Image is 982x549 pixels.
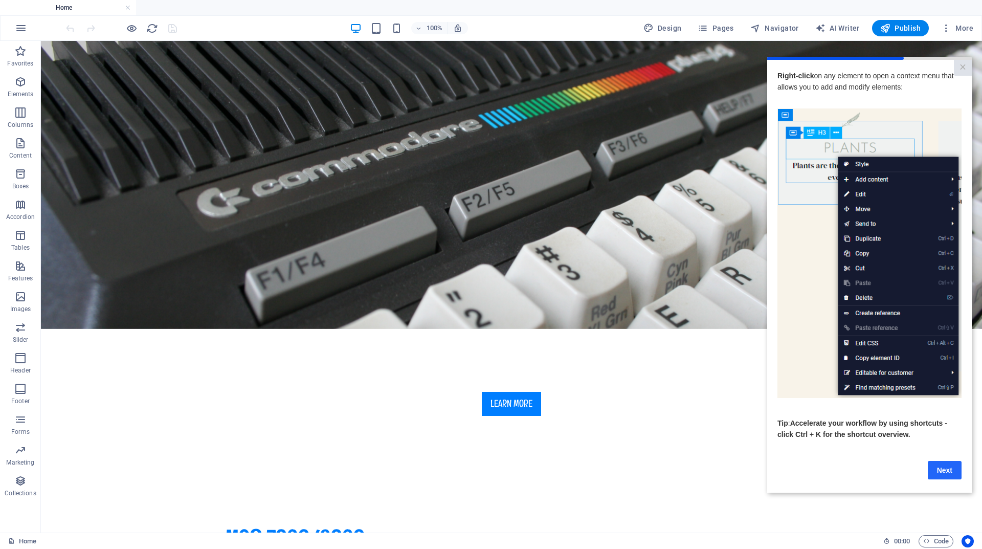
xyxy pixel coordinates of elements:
[7,59,33,68] p: Favorites
[923,535,949,547] span: Code
[919,535,953,547] button: Code
[13,336,29,344] p: Slider
[427,22,443,34] h6: 100%
[8,535,36,547] a: Click to cancel selection. Double-click to open Pages
[883,535,910,547] h6: Session time
[10,341,194,353] p: ​
[12,182,29,190] p: Boxes
[901,537,903,545] span: :
[643,23,682,33] span: Design
[6,458,34,467] p: Marketing
[872,20,929,36] button: Publish
[10,15,47,23] strong: Right-click
[161,404,194,423] a: Next
[962,535,974,547] button: Usercentrics
[11,397,30,405] p: Footer
[8,274,33,282] p: Features
[411,22,448,34] button: 100%
[10,362,21,370] span: Tip
[10,305,31,313] p: Images
[10,15,187,34] span: on any element to open a context menu that allows you to add and modify elements:
[11,244,30,252] p: Tables
[750,23,799,33] span: Navigator
[8,121,33,129] p: Columns
[937,20,977,36] button: More
[453,24,462,33] i: On resize automatically adjust zoom level to fit chosen device.
[694,20,738,36] button: Pages
[8,90,34,98] p: Elements
[880,23,921,33] span: Publish
[146,23,158,34] i: Reload page
[639,20,686,36] div: Design (Ctrl+Alt+Y)
[125,22,138,34] button: Click here to leave preview mode and continue editing
[11,428,30,436] p: Forms
[746,20,803,36] button: Navigator
[811,20,864,36] button: AI Writer
[815,23,860,33] span: AI Writer
[21,362,23,370] span: :
[6,213,35,221] p: Accordion
[639,20,686,36] button: Design
[941,23,973,33] span: More
[9,151,32,160] p: Content
[894,535,910,547] span: 00 00
[10,366,31,375] p: Header
[5,489,36,497] p: Collections
[187,3,205,19] a: Close modal
[10,362,180,382] span: Accelerate your workflow by using shortcuts - click Ctrl + K for the shortcut overview.
[146,22,158,34] button: reload
[698,23,733,33] span: Pages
